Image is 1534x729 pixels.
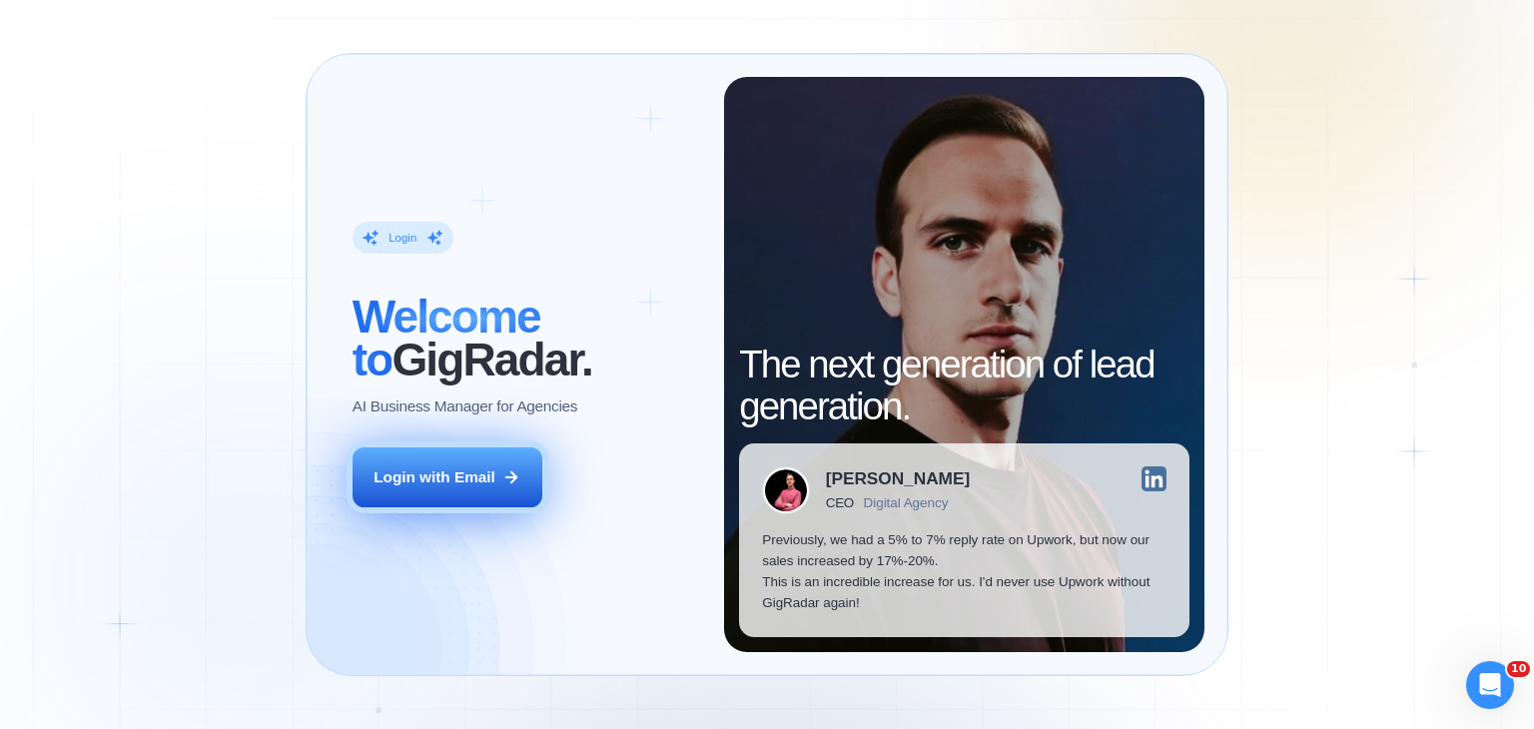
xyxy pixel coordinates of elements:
h2: ‍ GigRadar. [353,296,701,379]
div: CEO [826,495,854,510]
div: Digital Agency [864,495,949,510]
p: AI Business Manager for Agencies [353,395,577,416]
div: Login with Email [374,466,495,487]
iframe: Intercom live chat [1466,661,1514,709]
div: Login [388,231,416,246]
h2: The next generation of lead generation. [739,344,1189,427]
span: Welcome to [353,291,540,384]
span: 10 [1507,661,1530,677]
div: [PERSON_NAME] [826,470,970,487]
button: Login with Email [353,447,542,507]
p: Previously, we had a 5% to 7% reply rate on Upwork, but now our sales increased by 17%-20%. This ... [762,529,1166,614]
